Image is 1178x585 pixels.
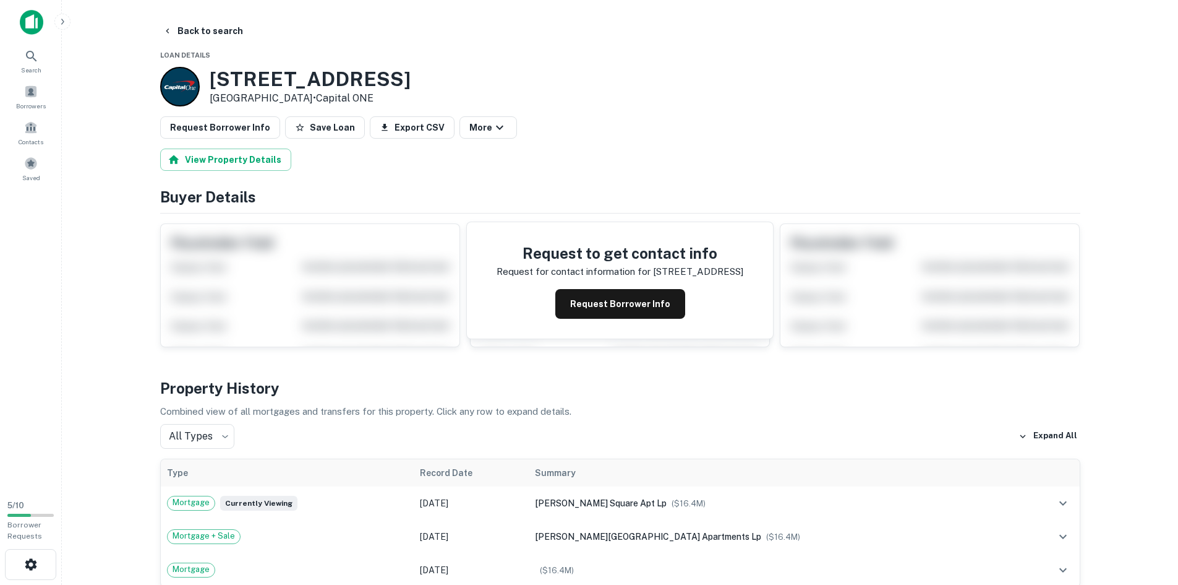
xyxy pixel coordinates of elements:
button: Expand All [1015,427,1080,446]
p: [STREET_ADDRESS] [653,264,743,279]
span: ($ 16.4M ) [766,532,800,542]
button: expand row [1052,560,1073,581]
a: Capital ONE [316,92,373,104]
span: Currently viewing [220,496,297,511]
span: Mortgage + Sale [168,530,240,542]
button: More [459,116,517,139]
a: Contacts [4,116,58,149]
div: All Types [160,424,234,449]
h4: Request to get contact info [497,242,743,264]
a: Saved [4,152,58,185]
th: Type [161,459,414,487]
td: [DATE] [414,520,529,553]
a: Search [4,44,58,77]
p: Combined view of all mortgages and transfers for this property. Click any row to expand details. [160,404,1080,419]
span: [PERSON_NAME] square apt lp [535,498,667,508]
p: Request for contact information for [497,264,651,279]
button: Save Loan [285,116,365,139]
span: Loan Details [160,51,210,59]
span: Mortgage [168,496,215,509]
a: Borrowers [4,80,58,113]
iframe: Chat Widget [1116,486,1178,545]
span: 5 / 10 [7,501,24,510]
h4: Property History [160,377,1080,399]
h3: [STREET_ADDRESS] [210,67,411,91]
th: Record Date [414,459,529,487]
img: capitalize-icon.png [20,10,43,35]
span: [PERSON_NAME][GEOGRAPHIC_DATA] apartments lp [535,532,761,542]
span: Search [21,65,41,75]
span: Borrower Requests [7,521,42,540]
span: ($ 16.4M ) [540,566,574,575]
p: [GEOGRAPHIC_DATA] • [210,91,411,106]
button: Export CSV [370,116,455,139]
button: expand row [1052,493,1073,514]
td: [DATE] [414,487,529,520]
span: Saved [22,173,40,183]
button: Request Borrower Info [160,116,280,139]
h4: Buyer Details [160,186,1080,208]
span: Contacts [19,137,43,147]
button: expand row [1052,526,1073,547]
th: Summary [529,459,1020,487]
span: Mortgage [168,563,215,576]
button: Back to search [158,20,248,42]
span: ($ 16.4M ) [672,499,706,508]
span: Borrowers [16,101,46,111]
button: Request Borrower Info [555,289,685,319]
button: View Property Details [160,149,291,171]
